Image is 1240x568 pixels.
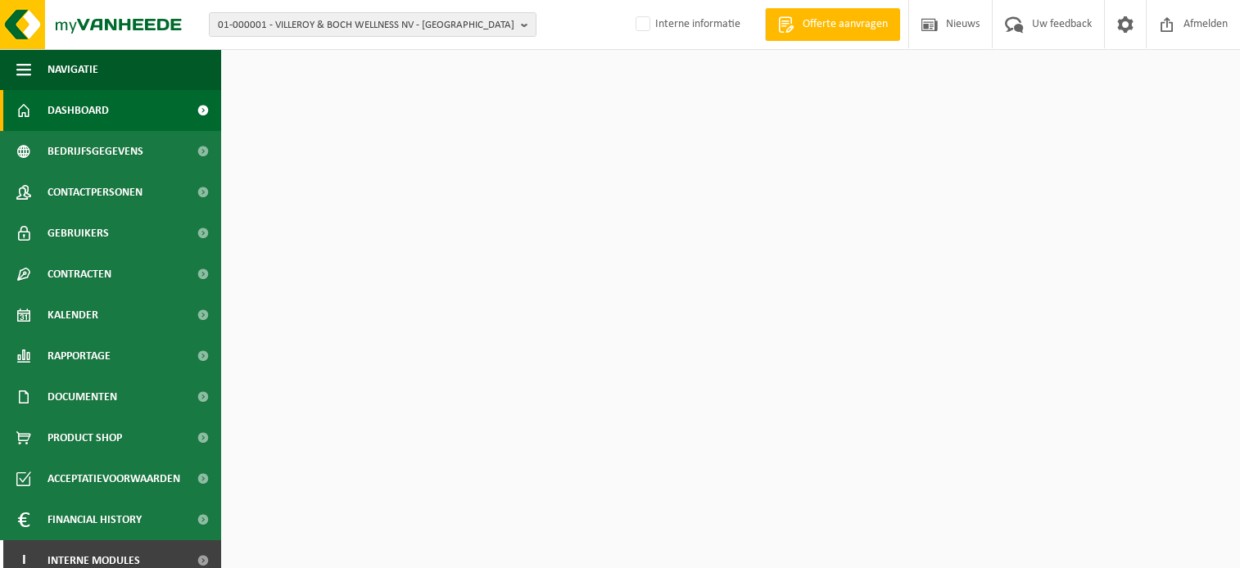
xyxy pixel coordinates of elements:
[48,417,122,458] span: Product Shop
[48,295,98,336] span: Kalender
[48,376,117,417] span: Documenten
[48,172,143,213] span: Contactpersonen
[209,12,536,37] button: 01-000001 - VILLEROY & BOCH WELLNESS NV - [GEOGRAPHIC_DATA]
[48,254,111,295] span: Contracten
[48,131,143,172] span: Bedrijfsgegevens
[765,8,900,41] a: Offerte aanvragen
[218,13,514,38] span: 01-000001 - VILLEROY & BOCH WELLNESS NV - [GEOGRAPHIC_DATA]
[48,458,180,499] span: Acceptatievoorwaarden
[632,12,740,37] label: Interne informatie
[48,336,111,376] span: Rapportage
[48,90,109,131] span: Dashboard
[799,16,892,33] span: Offerte aanvragen
[48,49,98,90] span: Navigatie
[48,213,109,254] span: Gebruikers
[48,499,142,540] span: Financial History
